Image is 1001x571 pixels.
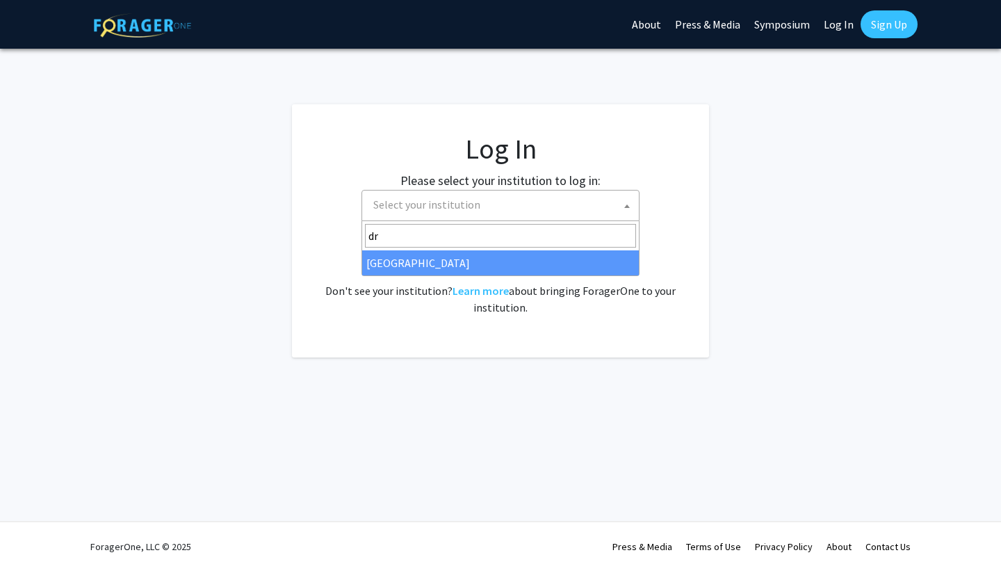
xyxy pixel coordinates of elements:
[686,540,741,553] a: Terms of Use
[10,508,59,561] iframe: Chat
[94,13,191,38] img: ForagerOne Logo
[373,198,480,211] span: Select your institution
[361,190,640,221] span: Select your institution
[861,10,918,38] a: Sign Up
[400,171,601,190] label: Please select your institution to log in:
[90,522,191,571] div: ForagerOne, LLC © 2025
[320,249,681,316] div: No account? . Don't see your institution? about bringing ForagerOne to your institution.
[827,540,852,553] a: About
[612,540,672,553] a: Press & Media
[320,132,681,166] h1: Log In
[755,540,813,553] a: Privacy Policy
[362,250,639,275] li: [GEOGRAPHIC_DATA]
[368,191,639,219] span: Select your institution
[453,284,509,298] a: Learn more about bringing ForagerOne to your institution
[865,540,911,553] a: Contact Us
[365,224,636,248] input: Search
